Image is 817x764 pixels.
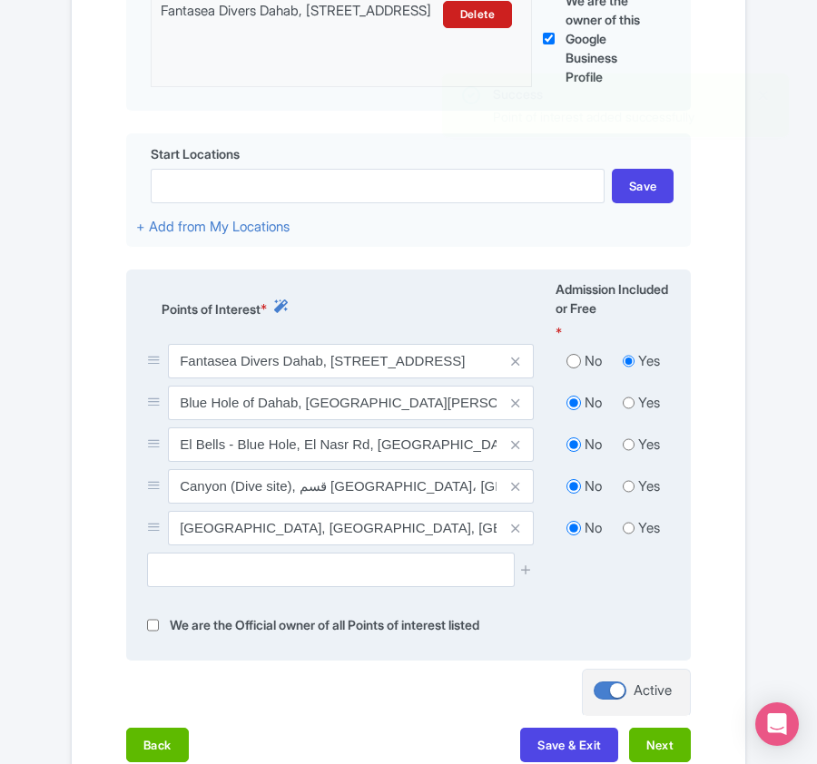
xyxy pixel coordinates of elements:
[493,107,742,126] div: Point of interest added successfully
[755,702,799,746] div: Open Intercom Messenger
[638,393,660,414] label: Yes
[634,681,672,701] div: Active
[585,476,602,497] label: No
[556,279,670,318] span: Admission Included or Free
[585,518,602,539] label: No
[585,351,602,372] label: No
[136,218,290,235] a: + Add from My Locations
[443,1,512,28] a: Delete
[629,728,691,762] button: Next
[585,435,602,455] label: No
[612,169,674,203] div: Save
[161,1,432,28] div: Fantasea Divers Dahab, [STREET_ADDRESS]
[756,84,771,106] button: Close
[638,351,660,372] label: Yes
[170,615,479,636] label: We are the Official owner of all Points of interest listed
[151,144,240,163] span: Start Locations
[638,476,660,497] label: Yes
[493,84,742,103] div: Success
[126,728,189,762] button: Back
[585,393,602,414] label: No
[520,728,618,762] button: Save & Exit
[162,299,261,318] span: Points of Interest
[638,518,660,539] label: Yes
[638,435,660,455] label: Yes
